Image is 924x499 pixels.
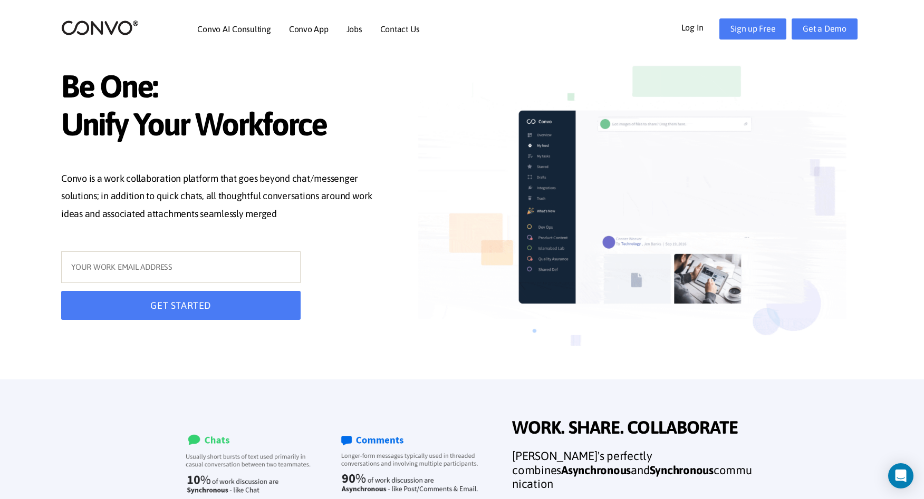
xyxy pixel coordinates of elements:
strong: Asynchronous [561,463,631,477]
a: Get a Demo [792,18,858,40]
span: WORK. SHARE. COLLABORATE [512,417,755,441]
p: Convo is a work collaboration platform that goes beyond chat/messenger solutions; in addition to ... [61,170,386,226]
span: Be One: [61,67,386,108]
a: Contact Us [380,25,420,33]
a: Log In [681,18,720,35]
div: Open Intercom Messenger [888,463,913,488]
input: YOUR WORK EMAIL ADDRESS [61,251,301,283]
h3: [PERSON_NAME]'s perfectly combines and communication [512,449,755,498]
a: Convo AI Consulting [197,25,271,33]
span: Unify Your Workforce [61,105,386,146]
img: image_not_found [418,47,846,379]
strong: Synchronous [650,463,714,477]
button: GET STARTED [61,291,301,320]
a: Sign up Free [719,18,786,40]
a: Jobs [346,25,362,33]
img: logo_2.png [61,19,139,36]
a: Convo App [289,25,329,33]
